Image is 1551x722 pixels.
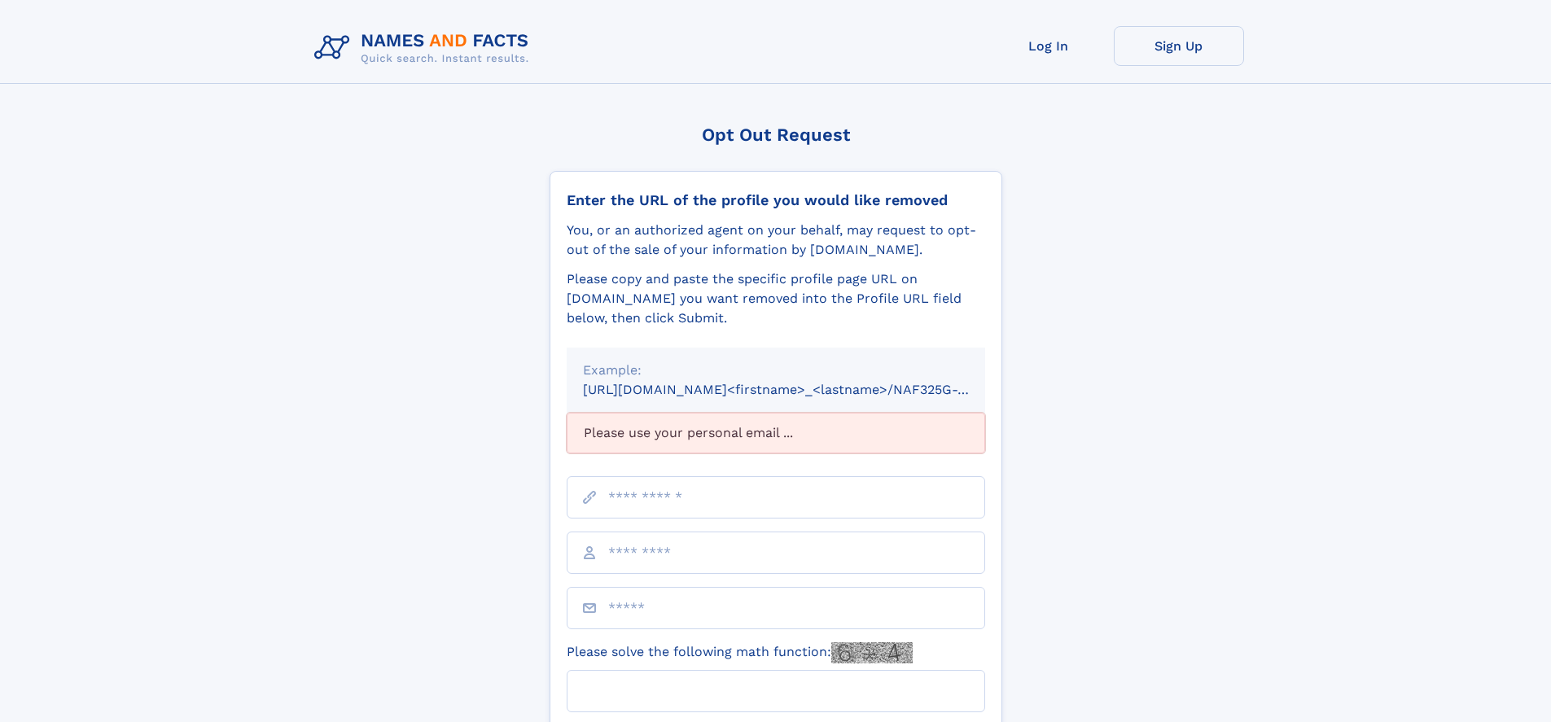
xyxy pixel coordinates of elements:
div: Enter the URL of the profile you would like removed [567,191,985,209]
a: Sign Up [1114,26,1244,66]
div: You, or an authorized agent on your behalf, may request to opt-out of the sale of your informatio... [567,221,985,260]
a: Log In [984,26,1114,66]
img: Logo Names and Facts [308,26,542,70]
label: Please solve the following math function: [567,642,913,663]
div: Please use your personal email ... [567,413,985,453]
small: [URL][DOMAIN_NAME]<firstname>_<lastname>/NAF325G-xxxxxxxx [583,382,1016,397]
div: Example: [583,361,969,380]
div: Please copy and paste the specific profile page URL on [DOMAIN_NAME] you want removed into the Pr... [567,269,985,328]
div: Opt Out Request [550,125,1002,145]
